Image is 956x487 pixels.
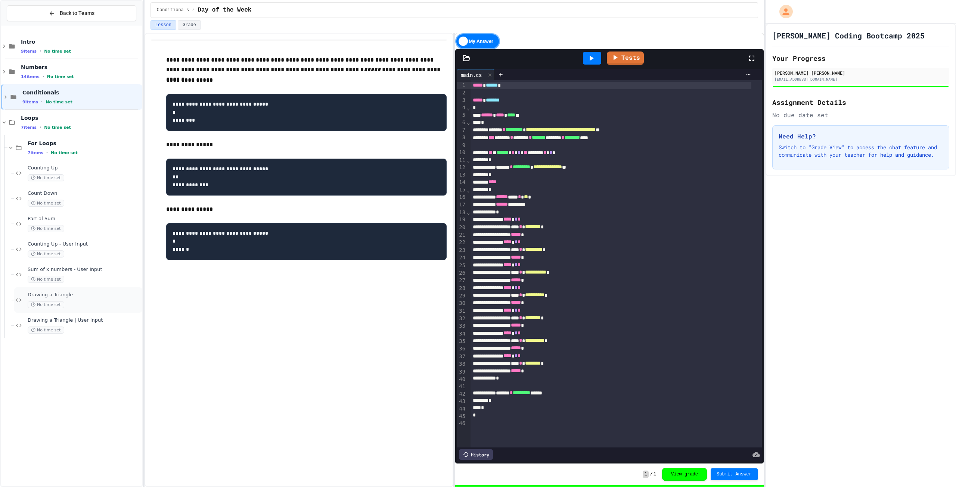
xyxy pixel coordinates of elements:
span: Fold line [466,157,470,163]
div: 17 [457,201,466,209]
div: 36 [457,345,466,353]
button: Grade [178,20,201,30]
span: Day of the Week [198,6,251,15]
div: 12 [457,164,466,171]
span: 9 items [21,49,37,54]
div: 26 [457,269,466,277]
span: Counting Up [28,165,141,171]
div: 3 [457,97,466,104]
div: 30 [457,300,466,307]
span: 14 items [21,74,40,79]
span: Fold line [466,209,470,215]
div: 22 [457,239,466,246]
div: 29 [457,292,466,300]
span: 9 items [22,100,38,104]
div: 13 [457,171,466,179]
span: No time set [28,174,64,181]
div: 32 [457,315,466,322]
div: No due date set [772,110,949,119]
div: 31 [457,308,466,315]
div: 46 [457,420,466,427]
span: No time set [28,276,64,283]
span: No time set [28,301,64,308]
span: Back to Teams [60,9,94,17]
div: 28 [457,285,466,292]
div: 2 [457,89,466,97]
div: 6 [457,119,466,127]
div: 38 [457,360,466,368]
div: 33 [457,322,466,330]
span: No time set [44,125,71,130]
a: Tests [607,51,644,65]
button: Back to Teams [7,5,136,21]
div: 27 [457,277,466,284]
span: / [192,7,195,13]
span: Count Down [28,190,141,197]
div: 4 [457,104,466,112]
span: • [46,150,48,156]
span: Loops [21,115,141,121]
span: No time set [44,49,71,54]
span: No time set [46,100,72,104]
span: Drawing a Triangle | User Input [28,317,141,324]
div: 19 [457,216,466,224]
span: Counting Up - User Input [28,241,141,247]
div: main.cs [457,69,495,80]
div: 45 [457,413,466,420]
div: 43 [457,398,466,405]
button: View grade [662,468,707,481]
div: 39 [457,368,466,376]
h2: Assignment Details [772,97,949,107]
div: 24 [457,254,466,262]
div: 42 [457,390,466,398]
span: Submit Answer [717,471,752,477]
div: 7 [457,127,466,134]
span: Conditionals [157,7,189,13]
span: 7 items [28,150,43,155]
span: • [40,48,41,54]
span: Drawing a Triangle [28,292,141,298]
h2: Your Progress [772,53,949,63]
div: 44 [457,405,466,413]
div: 11 [457,157,466,164]
div: 5 [457,112,466,119]
div: History [459,449,493,460]
div: 37 [457,353,466,360]
span: No time set [28,225,64,232]
span: For Loops [28,140,141,147]
button: Lesson [150,20,176,30]
div: 41 [457,383,466,390]
div: [EMAIL_ADDRESS][DOMAIN_NAME] [775,77,947,82]
span: Fold line [466,119,470,125]
div: 8 [457,134,466,141]
div: My Account [772,3,795,20]
span: No time set [28,250,64,257]
span: • [40,124,41,130]
span: • [43,74,44,79]
p: Switch to "Grade View" to access the chat feature and communicate with your teacher for help and ... [779,144,943,159]
span: 7 items [21,125,37,130]
span: / [650,471,653,477]
div: 15 [457,186,466,194]
button: Submit Answer [711,468,758,480]
span: 1 [654,471,656,477]
span: Partial Sum [28,216,141,222]
div: 14 [457,179,466,186]
span: 1 [643,471,648,478]
div: 25 [457,262,466,269]
span: Fold line [466,187,470,193]
span: No time set [51,150,78,155]
div: [PERSON_NAME] [PERSON_NAME] [775,69,947,76]
span: Intro [21,38,141,45]
div: 21 [457,231,466,239]
div: 35 [457,338,466,345]
span: Conditionals [22,89,141,96]
div: 18 [457,209,466,216]
div: 34 [457,330,466,338]
div: 40 [457,376,466,383]
span: No time set [28,327,64,334]
div: 10 [457,149,466,156]
span: • [41,99,43,105]
span: No time set [28,200,64,207]
div: 20 [457,224,466,231]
